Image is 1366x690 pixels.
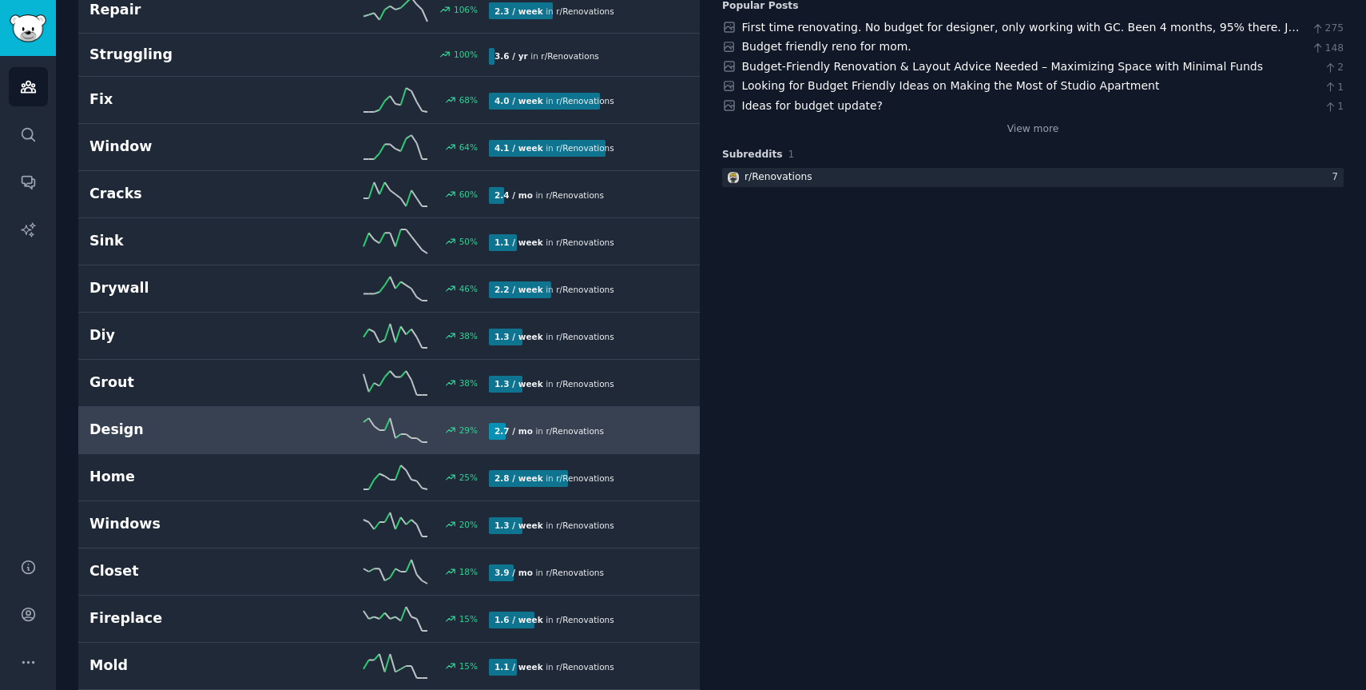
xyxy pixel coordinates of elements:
[556,520,614,530] span: r/ Renovations
[459,236,478,247] div: 50 %
[459,283,478,294] div: 46 %
[489,612,620,628] div: in
[494,473,543,483] b: 2.8 / week
[89,561,289,581] h2: Closet
[89,231,289,251] h2: Sink
[89,90,289,110] h2: Fix
[722,148,783,162] span: Subreddits
[454,4,478,15] div: 106 %
[459,425,478,436] div: 29 %
[459,377,478,389] div: 38 %
[556,237,614,247] span: r/ Renovations
[89,656,289,676] h2: Mold
[489,470,620,487] div: in
[1324,100,1344,114] span: 1
[459,330,478,341] div: 38 %
[459,94,478,106] div: 68 %
[1324,81,1344,95] span: 1
[78,548,700,596] a: Closet18%3.9 / moin r/Renovations
[494,379,543,389] b: 1.3 / week
[89,467,289,487] h2: Home
[742,40,911,53] a: Budget friendly reno for mom.
[546,426,603,436] span: r/ Renovations
[1311,22,1344,36] span: 275
[556,143,614,153] span: r/ Renovations
[89,184,289,204] h2: Cracks
[89,514,289,534] h2: Windows
[489,48,605,65] div: in
[728,172,739,183] img: Renovations
[10,14,46,42] img: GummySearch logo
[489,376,620,393] div: in
[459,566,478,577] div: 18 %
[494,190,533,200] b: 2.4 / mo
[494,662,543,672] b: 1.1 / week
[494,568,533,577] b: 3.9 / mo
[78,643,700,690] a: Mold15%1.1 / weekin r/Renovations
[556,285,614,294] span: r/ Renovations
[489,140,620,157] div: in
[489,659,620,676] div: in
[89,608,289,628] h2: Fireplace
[78,218,700,265] a: Sink50%1.1 / weekin r/Renovations
[78,313,700,360] a: Diy38%1.3 / weekin r/Renovations
[546,568,603,577] span: r/ Renovations
[489,187,610,204] div: in
[78,77,700,124] a: Fix68%4.0 / weekin r/Renovations
[1007,122,1059,137] a: View more
[78,501,700,548] a: Windows20%1.3 / weekin r/Renovations
[489,517,620,534] div: in
[78,596,700,643] a: Fireplace15%1.6 / weekin r/Renovations
[1311,42,1344,56] span: 148
[556,96,614,106] span: r/ Renovations
[459,613,478,624] div: 15 %
[494,51,528,61] b: 3.6 / yr
[89,137,289,157] h2: Window
[459,189,478,200] div: 60 %
[742,99,884,112] a: Ideas for budget update?
[494,6,543,16] b: 2.3 / week
[89,373,289,393] h2: Grout
[459,519,478,530] div: 20 %
[459,472,478,483] div: 25 %
[722,168,1344,188] a: Renovationsr/Renovations7
[494,237,543,247] b: 1.1 / week
[742,21,1306,50] a: First time renovating. No budget for designer, only working with GC. Been 4 months, 95% there. Ju...
[494,143,543,153] b: 4.1 / week
[78,265,700,313] a: Drywall46%2.2 / weekin r/Renovations
[494,96,543,106] b: 4.0 / week
[78,34,700,77] a: Struggling100%3.6 / yrin r/Renovations
[556,473,614,483] span: r/ Renovations
[556,332,614,341] span: r/ Renovations
[489,423,610,440] div: in
[489,93,620,110] div: in
[489,281,620,298] div: in
[489,234,620,251] div: in
[556,6,614,16] span: r/ Renovations
[89,278,289,298] h2: Drywall
[1332,170,1344,185] div: 7
[454,49,478,60] div: 100 %
[494,332,543,341] b: 1.3 / week
[556,379,614,389] span: r/ Renovations
[556,615,614,624] span: r/ Renovations
[89,420,289,440] h2: Design
[494,615,543,624] b: 1.6 / week
[459,660,478,672] div: 15 %
[745,170,812,185] div: r/ Renovations
[78,124,700,171] a: Window64%4.1 / weekin r/Renovations
[459,142,478,153] div: 64 %
[1324,61,1344,75] span: 2
[489,329,620,345] div: in
[742,79,1160,92] a: Looking for Budget Friendly Ideas on Making the Most of Studio Apartment
[89,45,289,65] h2: Struggling
[494,520,543,530] b: 1.3 / week
[556,662,614,672] span: r/ Renovations
[489,2,620,19] div: in
[489,564,610,581] div: in
[788,149,795,160] span: 1
[494,426,533,436] b: 2.7 / mo
[546,190,603,200] span: r/ Renovations
[742,60,1264,73] a: Budget-Friendly Renovation & Layout Advice Needed – Maximizing Space with Minimal Funds
[78,407,700,454] a: Design29%2.7 / moin r/Renovations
